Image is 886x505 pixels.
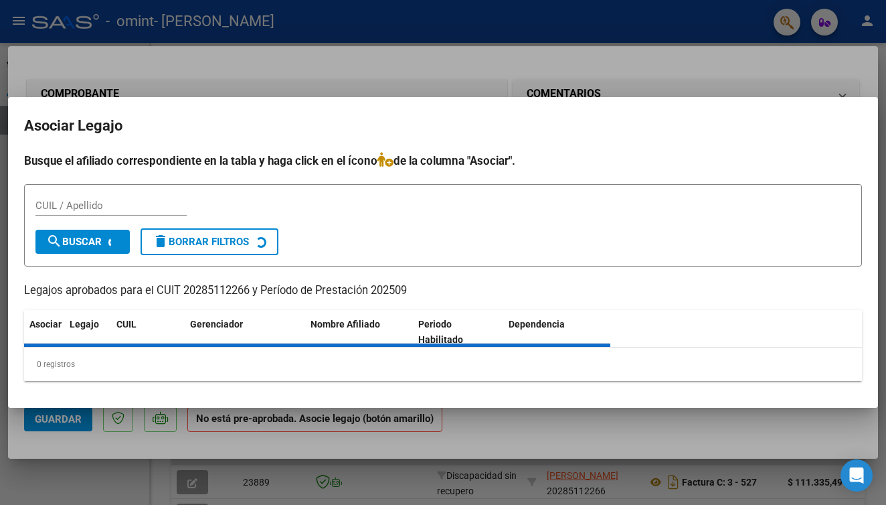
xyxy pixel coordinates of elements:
[418,319,463,345] span: Periodo Habilitado
[141,228,278,255] button: Borrar Filtros
[64,310,111,354] datatable-header-cell: Legajo
[24,283,862,299] p: Legajos aprobados para el CUIT 20285112266 y Período de Prestación 202509
[46,233,62,249] mat-icon: search
[24,348,862,381] div: 0 registros
[70,319,99,330] span: Legajo
[509,319,565,330] span: Dependencia
[153,236,249,248] span: Borrar Filtros
[111,310,185,354] datatable-header-cell: CUIL
[311,319,380,330] span: Nombre Afiliado
[24,113,862,139] h2: Asociar Legajo
[24,152,862,169] h4: Busque el afiliado correspondiente en la tabla y haga click en el ícono de la columna "Asociar".
[35,230,130,254] button: Buscar
[46,236,102,248] span: Buscar
[840,459,873,492] div: Open Intercom Messenger
[153,233,169,249] mat-icon: delete
[305,310,413,354] datatable-header-cell: Nombre Afiliado
[190,319,243,330] span: Gerenciador
[29,319,62,330] span: Asociar
[185,310,305,354] datatable-header-cell: Gerenciador
[503,310,611,354] datatable-header-cell: Dependencia
[413,310,503,354] datatable-header-cell: Periodo Habilitado
[24,310,64,354] datatable-header-cell: Asociar
[116,319,137,330] span: CUIL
